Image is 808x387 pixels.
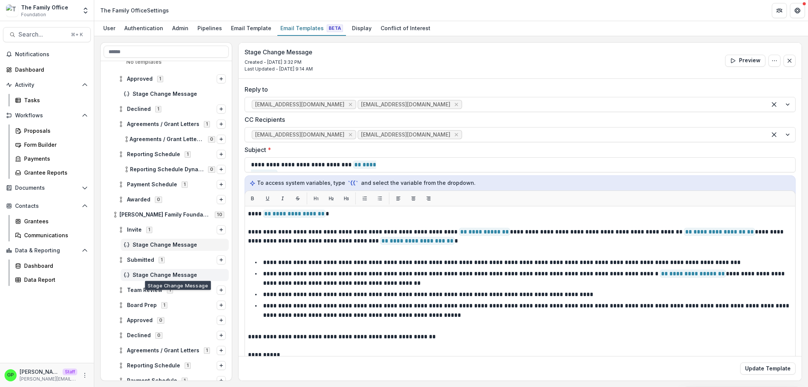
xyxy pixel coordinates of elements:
div: Reporting Schedule1Options [115,148,229,160]
span: Payment Schedule [127,378,177,384]
div: Stage Change Message [121,269,229,281]
span: Agreements / Grant Letters Generate Grant Agreement [130,136,204,143]
a: User [100,21,118,36]
div: Email Templates [277,23,346,34]
div: The Family Office [21,3,68,11]
div: Communications [24,231,85,239]
button: Bold [246,192,259,204]
a: Grantees [12,215,91,227]
div: Data Report [24,276,85,284]
span: [PERSON_NAME] Family Foundation [US_STATE] [119,212,210,218]
div: Payments [24,155,85,163]
div: Reporting Schedule Dynamic Reporting Schedule0Options [121,163,229,175]
div: Payment Schedule1Options [115,375,229,387]
div: Submitted1Options [115,254,229,266]
button: Open entity switcher [80,3,91,18]
span: Workflows [15,112,79,119]
span: Board Prep [127,302,157,309]
span: 1 [167,287,173,293]
a: Proposals [12,124,91,137]
a: Conflict of Interest [378,21,433,36]
span: Activity [15,82,79,88]
button: Strikethrough [292,192,304,204]
span: 0 [155,197,162,203]
div: Agreements / Grant Letters Generate Grant Agreement0Options [121,133,229,145]
button: More [80,371,89,380]
button: Close [784,55,796,67]
a: Communications [12,229,91,241]
span: 1 [161,302,167,308]
div: Pipelines [194,23,225,34]
span: 0 [155,332,162,338]
button: Options [217,180,226,189]
div: Reporting Schedule1Options [115,359,229,372]
div: Conflict of Interest [378,23,433,34]
a: Authentication [121,21,166,36]
div: Stage Change Message [121,239,229,251]
div: Grantees [24,217,85,225]
span: 1 [159,257,165,263]
button: Options [217,104,226,114]
div: Approved0Options [115,314,229,326]
div: [PERSON_NAME] Family Foundation [US_STATE]10 [109,209,229,221]
button: Update Template [740,362,796,375]
div: ⌘ + K [69,31,84,39]
span: Invite [127,227,142,233]
div: Remove pcarris@thefamilyoffice.org [347,101,354,108]
button: Partners [772,3,787,18]
span: 1 [155,106,161,112]
div: Remove lmartin@thefamilyoffice.org [453,101,460,108]
span: Team Review [127,287,162,293]
button: Options [217,286,226,295]
p: Staff [63,369,77,375]
span: 1 [146,227,152,233]
button: List [359,192,371,204]
div: Awarded0Options [115,193,229,206]
div: Board Prep1Options [115,299,229,311]
span: Documents [15,185,79,191]
span: Stage Change Message [133,272,226,278]
label: CC Recipients [245,115,791,124]
span: Approved [127,317,153,324]
a: Payments [12,152,91,165]
span: Beta [327,25,343,32]
button: Options [217,120,226,129]
button: Options [217,301,226,310]
button: Options [217,255,226,264]
span: 0 [208,166,215,172]
span: Declined [127,106,151,112]
span: 0 [208,136,215,142]
span: Reporting Schedule [127,151,180,158]
a: Form Builder [12,138,91,151]
div: Authentication [121,23,166,34]
div: Tasks [24,96,85,104]
code: `{{` [347,179,360,187]
a: Dashboard [12,260,91,272]
button: Options [217,135,226,144]
span: Awarded [127,197,150,203]
a: Tasks [12,94,91,106]
div: Stage Change Message [121,88,229,100]
span: Payment Schedule [127,181,177,188]
a: Email Template [228,21,274,36]
a: Email Templates Beta [277,21,346,36]
span: Stage Change Message [133,91,226,97]
button: Options [217,195,226,204]
div: Declined1Options [115,103,229,115]
span: Approved [127,76,153,82]
span: Submitted [127,257,154,263]
div: Approved1Options [115,73,229,85]
p: No templates [104,58,229,70]
a: Display [349,21,375,36]
p: [PERSON_NAME] [20,368,60,376]
span: Reporting Schedule [127,362,180,369]
div: Invite1Options [115,224,229,236]
div: Team Review1Options [115,284,229,296]
span: 1 [182,378,188,384]
button: Options [217,346,226,355]
span: Foundation [21,11,46,18]
button: Options [217,361,226,370]
span: 10 [215,212,224,218]
a: Grantee Reports [12,166,91,179]
label: Reply to [245,85,791,94]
